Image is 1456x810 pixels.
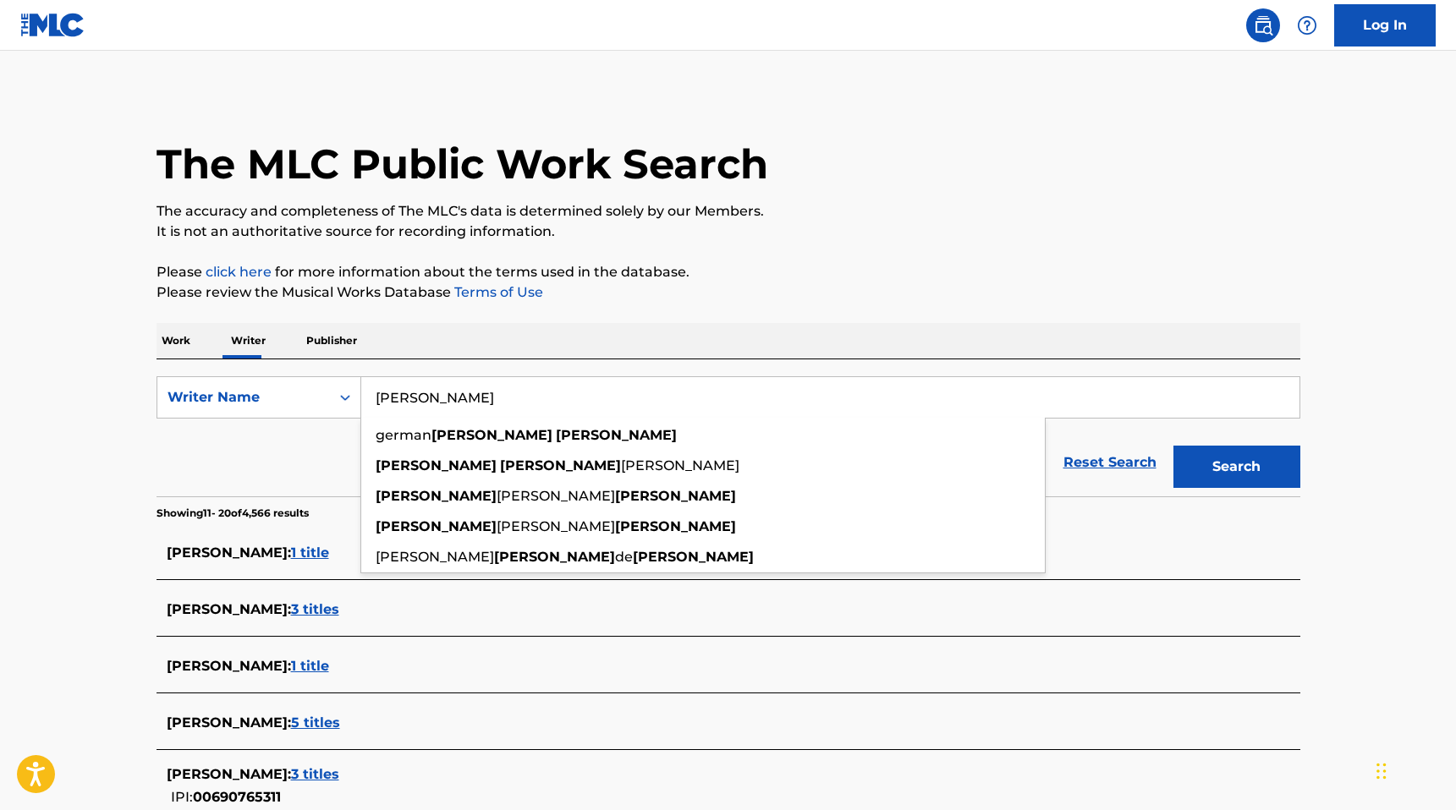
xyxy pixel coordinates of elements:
strong: [PERSON_NAME] [494,549,615,565]
strong: [PERSON_NAME] [500,457,621,473]
p: It is not an authoritative source for recording information. [157,222,1300,242]
strong: [PERSON_NAME] [556,427,677,443]
a: Reset Search [1055,444,1165,481]
span: [PERSON_NAME] : [167,714,291,731]
a: click here [206,264,272,280]
span: 00690765311 [193,789,281,805]
span: [PERSON_NAME] : [167,545,291,561]
img: MLC Logo [20,13,85,37]
span: IPI: [171,789,193,805]
span: [PERSON_NAME] [497,518,615,534]
span: 1 title [291,658,329,674]
div: Widget de chat [1371,729,1456,810]
span: 3 titles [291,601,339,617]
p: Work [157,323,195,358]
span: 3 titles [291,766,339,782]
strong: [PERSON_NAME] [633,549,754,565]
strong: [PERSON_NAME] [615,488,736,504]
span: german [376,427,431,443]
iframe: Chat Widget [1371,729,1456,810]
div: Help [1290,8,1324,42]
div: Writer Name [168,387,320,408]
p: The accuracy and completeness of The MLC's data is determined solely by our Members. [157,201,1300,222]
form: Search Form [157,376,1300,496]
a: Log In [1334,4,1436,47]
img: help [1297,15,1317,36]
p: Please review the Musical Works Database [157,282,1300,303]
span: 1 title [291,545,329,561]
span: [PERSON_NAME] : [167,601,291,617]
h1: The MLC Public Work Search [157,139,768,189]
strong: [PERSON_NAME] [376,488,497,504]
p: Publisher [301,323,362,358]
a: Public Search [1246,8,1280,42]
div: Arrastrar [1376,746,1387,796]
span: [PERSON_NAME] : [167,766,291,782]
p: Writer [226,323,271,358]
a: Terms of Use [451,284,543,300]
iframe: Resource Center [1409,539,1456,675]
strong: [PERSON_NAME] [376,518,497,534]
span: [PERSON_NAME] [497,488,615,504]
strong: [PERSON_NAME] [615,518,736,534]
img: search [1253,15,1273,36]
span: de [615,549,633,565]
p: Showing 11 - 20 of 4,566 results [157,506,309,521]
span: [PERSON_NAME] [621,457,739,473]
strong: [PERSON_NAME] [376,457,497,473]
span: 5 titles [291,714,340,731]
p: Please for more information about the terms used in the database. [157,262,1300,282]
span: [PERSON_NAME] : [167,658,291,674]
span: [PERSON_NAME] [376,549,494,565]
strong: [PERSON_NAME] [431,427,552,443]
button: Search [1173,446,1300,488]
